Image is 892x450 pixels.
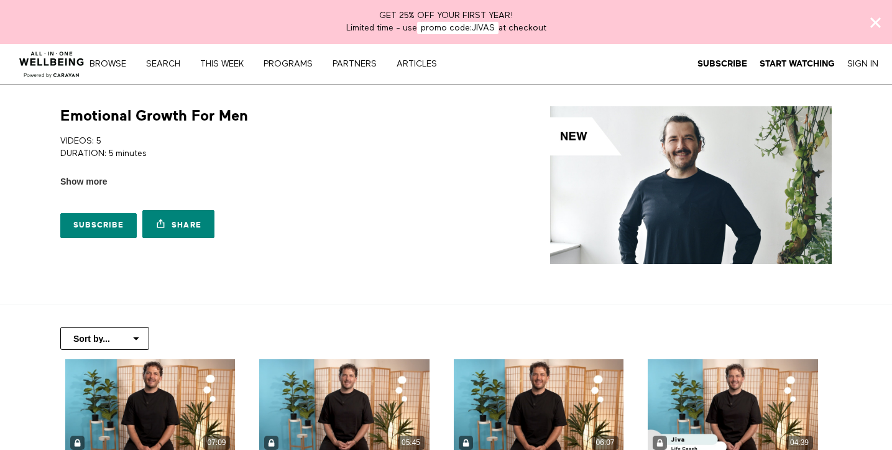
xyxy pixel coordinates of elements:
[60,106,248,126] h1: Emotional Growth For Men
[592,436,618,450] div: 06:07
[98,57,462,70] nav: Primary
[142,60,193,68] a: Search
[685,44,888,84] div: Secondary
[760,59,835,68] strong: Start Watching
[60,175,107,188] span: Show more
[472,24,495,32] span: JIVAS
[697,58,747,70] a: Subscribe
[398,436,425,450] div: 05:45
[328,60,390,68] a: PARTNERS
[196,60,257,68] a: THIS WEEK
[14,9,878,22] p: GET 25% OFF YOUR FIRST YEAR!
[85,60,139,68] a: Browse
[14,42,90,80] img: CARAVAN
[14,22,878,34] p: Limited time - use at checkout
[697,59,747,68] strong: Subscribe
[60,135,441,160] p: VIDEOS: 5 DURATION: 5 minutes
[550,106,832,265] img: Emotional Growth For Men
[392,60,450,68] a: ARTICLES
[259,60,326,68] a: PROGRAMS
[417,22,499,34] span: promo code:
[760,58,835,70] a: Start Watching
[142,210,214,238] a: Share
[60,213,137,238] a: Subscribe
[203,436,230,450] div: 07:09
[847,58,878,70] a: Sign In
[786,436,813,450] div: 04:39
